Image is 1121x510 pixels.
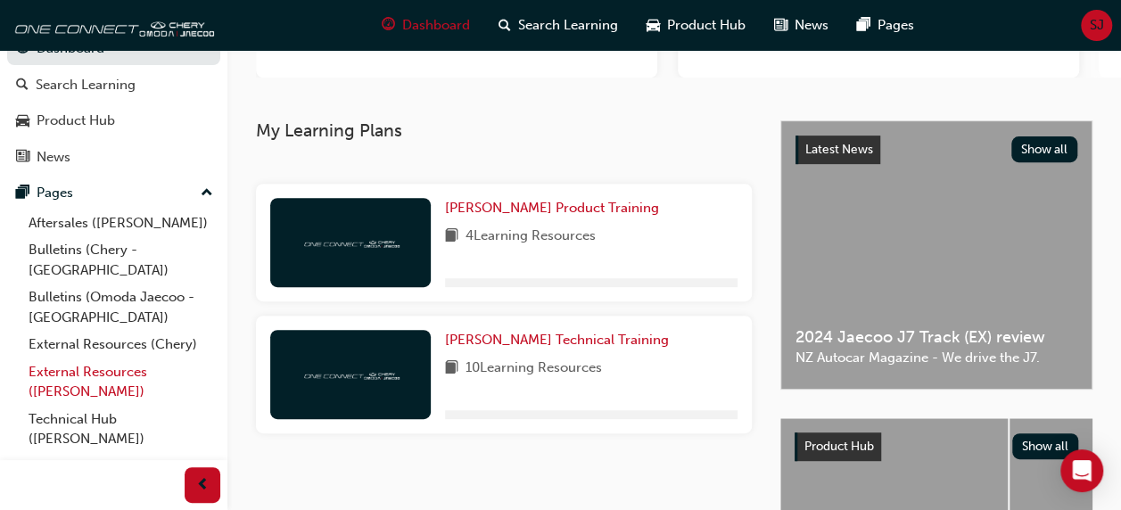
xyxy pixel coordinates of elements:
[499,14,511,37] span: search-icon
[16,185,29,202] span: pages-icon
[445,358,458,380] span: book-icon
[795,432,1078,461] a: Product HubShow all
[466,226,596,248] span: 4 Learning Resources
[36,75,136,95] div: Search Learning
[7,177,220,210] button: Pages
[382,14,395,37] span: guage-icon
[301,234,400,251] img: oneconnect
[21,453,220,481] a: All Pages
[445,332,669,348] span: [PERSON_NAME] Technical Training
[16,150,29,166] span: news-icon
[21,358,220,406] a: External Resources ([PERSON_NAME])
[484,7,632,44] a: search-iconSearch Learning
[1060,449,1103,492] div: Open Intercom Messenger
[878,15,914,36] span: Pages
[795,348,1077,368] span: NZ Autocar Magazine - We drive the J7.
[21,406,220,453] a: Technical Hub ([PERSON_NAME])
[402,15,470,36] span: Dashboard
[7,69,220,102] a: Search Learning
[37,111,115,131] div: Product Hub
[7,29,220,177] button: DashboardSearch LearningProduct HubNews
[795,15,828,36] span: News
[201,182,213,205] span: up-icon
[16,78,29,94] span: search-icon
[21,284,220,331] a: Bulletins (Omoda Jaecoo - [GEOGRAPHIC_DATA])
[795,136,1077,164] a: Latest NewsShow all
[21,210,220,237] a: Aftersales ([PERSON_NAME])
[37,147,70,168] div: News
[1011,136,1078,162] button: Show all
[518,15,618,36] span: Search Learning
[1012,433,1079,459] button: Show all
[9,7,214,43] img: oneconnect
[667,15,746,36] span: Product Hub
[301,366,400,382] img: oneconnect
[647,14,660,37] span: car-icon
[1081,10,1112,41] button: SJ
[780,120,1092,390] a: Latest NewsShow all2024 Jaecoo J7 Track (EX) reviewNZ Autocar Magazine - We drive the J7.
[445,198,666,218] a: [PERSON_NAME] Product Training
[7,104,220,137] a: Product Hub
[196,474,210,497] span: prev-icon
[21,331,220,358] a: External Resources (Chery)
[632,7,760,44] a: car-iconProduct Hub
[37,183,73,203] div: Pages
[445,226,458,248] span: book-icon
[367,7,484,44] a: guage-iconDashboard
[795,327,1077,348] span: 2024 Jaecoo J7 Track (EX) review
[256,120,752,141] h3: My Learning Plans
[16,113,29,129] span: car-icon
[843,7,928,44] a: pages-iconPages
[760,7,843,44] a: news-iconNews
[445,200,659,216] span: [PERSON_NAME] Product Training
[805,142,873,157] span: Latest News
[21,236,220,284] a: Bulletins (Chery - [GEOGRAPHIC_DATA])
[774,14,787,37] span: news-icon
[857,14,870,37] span: pages-icon
[7,141,220,174] a: News
[804,439,874,454] span: Product Hub
[1090,15,1104,36] span: SJ
[466,358,602,380] span: 10 Learning Resources
[445,330,676,350] a: [PERSON_NAME] Technical Training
